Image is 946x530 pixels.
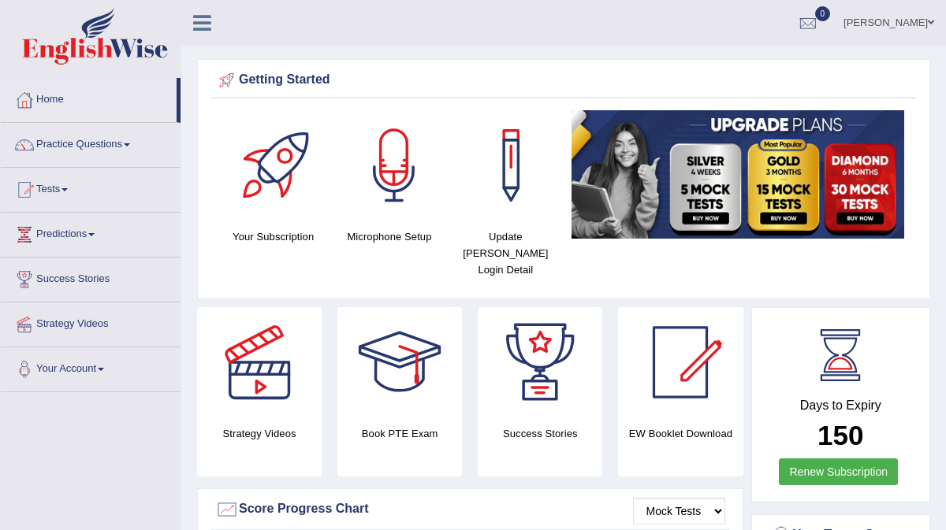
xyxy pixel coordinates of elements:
[197,425,322,442] h4: Strategy Videos
[1,213,181,252] a: Predictions
[1,347,181,387] a: Your Account
[1,123,181,162] a: Practice Questions
[478,425,602,442] h4: Success Stories
[779,458,898,485] a: Renew Subscription
[1,168,181,207] a: Tests
[223,228,323,245] h4: Your Subscription
[339,228,439,245] h4: Microphone Setup
[618,425,743,442] h4: EW Booklet Download
[572,110,904,239] img: small5.jpg
[769,398,913,413] h4: Days to Expiry
[337,425,462,442] h4: Book PTE Exam
[215,498,725,521] div: Score Progress Chart
[1,78,177,117] a: Home
[1,258,181,297] a: Success Stories
[815,6,831,21] span: 0
[1,302,181,342] a: Strategy Videos
[818,420,863,450] b: 150
[456,228,556,278] h4: Update [PERSON_NAME] Login Detail
[215,69,912,92] div: Getting Started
